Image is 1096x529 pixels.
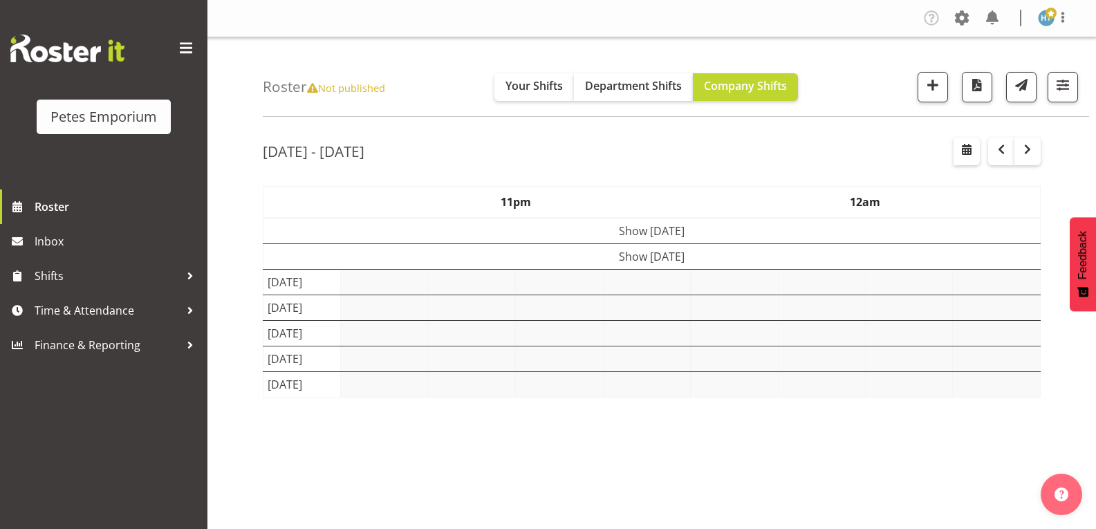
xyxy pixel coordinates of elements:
[585,78,682,93] span: Department Shifts
[962,72,992,102] button: Download a PDF of the roster according to the set date range.
[35,335,180,355] span: Finance & Reporting
[263,218,1041,244] td: Show [DATE]
[1006,72,1037,102] button: Send a list of all shifts for the selected filtered period to all rostered employees.
[263,269,341,295] td: [DATE]
[307,81,385,95] span: Not published
[505,78,563,93] span: Your Shifts
[494,73,574,101] button: Your Shifts
[35,231,201,252] span: Inbox
[263,295,341,320] td: [DATE]
[10,35,124,62] img: Rosterit website logo
[1048,72,1078,102] button: Filter Shifts
[1077,231,1089,279] span: Feedback
[574,73,693,101] button: Department Shifts
[918,72,948,102] button: Add a new shift
[263,79,385,95] h4: Roster
[1038,10,1055,26] img: helena-tomlin701.jpg
[35,196,201,217] span: Roster
[263,142,364,160] h2: [DATE] - [DATE]
[693,73,798,101] button: Company Shifts
[35,266,180,286] span: Shifts
[1070,217,1096,311] button: Feedback - Show survey
[691,186,1041,218] th: 12am
[263,346,341,371] td: [DATE]
[263,320,341,346] td: [DATE]
[263,243,1041,269] td: Show [DATE]
[1055,488,1068,501] img: help-xxl-2.png
[704,78,787,93] span: Company Shifts
[50,106,157,127] div: Petes Emporium
[263,371,341,397] td: [DATE]
[341,186,691,218] th: 11pm
[954,138,980,165] button: Select a specific date within the roster.
[35,300,180,321] span: Time & Attendance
